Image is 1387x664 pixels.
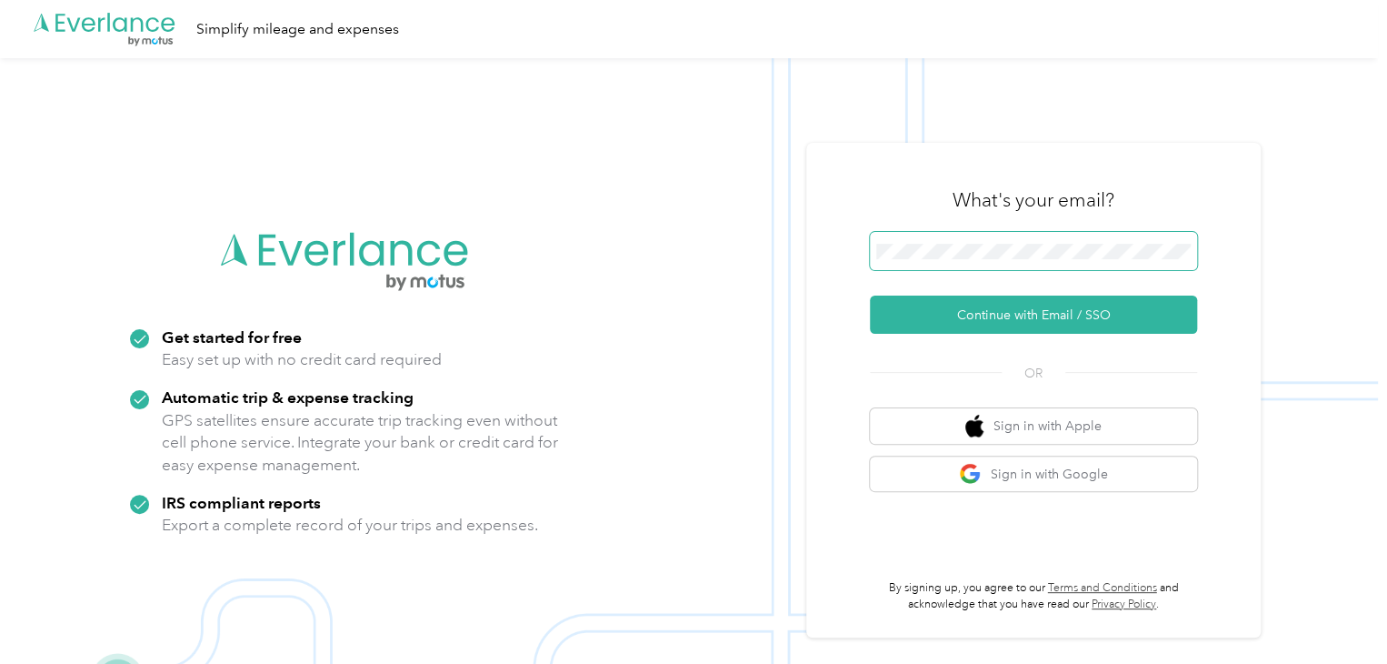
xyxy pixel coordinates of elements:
[196,18,399,41] div: Simplify mileage and expenses
[870,580,1197,612] p: By signing up, you agree to our and acknowledge that you have read our .
[1048,581,1157,595] a: Terms and Conditions
[162,327,302,347] strong: Get started for free
[1092,598,1156,611] a: Privacy Policy
[870,457,1197,492] button: google logoSign in with Google
[965,415,983,438] img: apple logo
[162,348,442,371] p: Easy set up with no credit card required
[870,296,1197,334] button: Continue with Email / SSO
[162,493,321,512] strong: IRS compliant reports
[959,463,982,486] img: google logo
[870,408,1197,444] button: apple logoSign in with Apple
[162,387,414,407] strong: Automatic trip & expense tracking
[162,514,538,537] p: Export a complete record of your trips and expenses.
[1002,364,1065,383] span: OR
[162,409,559,477] p: GPS satellites ensure accurate trip tracking even without cell phone service. Integrate your bank...
[953,187,1114,213] h3: What's your email?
